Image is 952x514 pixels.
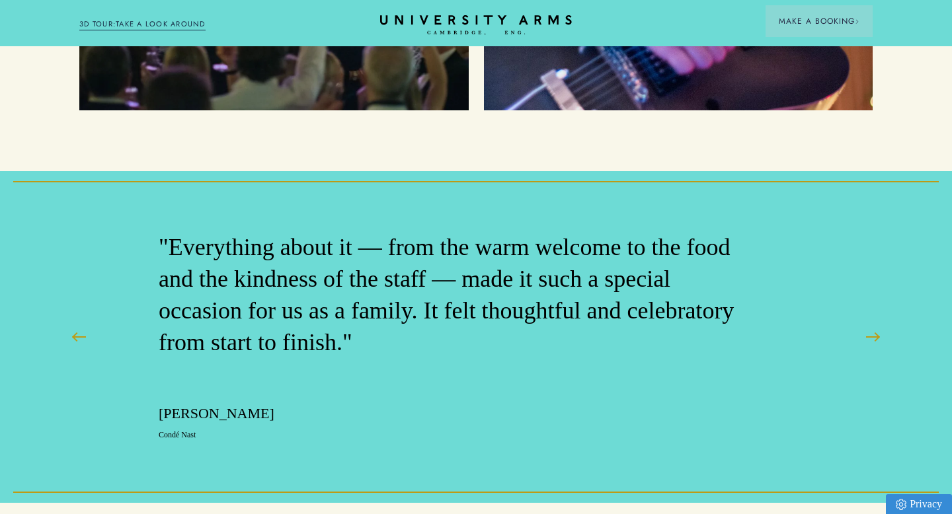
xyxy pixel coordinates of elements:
img: Privacy [896,499,906,510]
p: Condé Nast [159,429,748,441]
button: Previous Slide [63,320,96,353]
button: Next Slide [856,320,889,353]
a: Home [380,15,572,36]
p: [PERSON_NAME] [159,404,748,423]
img: Arrow icon [855,19,859,24]
a: Privacy [886,494,952,514]
a: 3D TOUR:TAKE A LOOK AROUND [79,18,206,30]
p: "Everything about it — from the warm welcome to the food and the kindness of the staff — made it ... [159,232,748,359]
button: Make a BookingArrow icon [766,5,873,37]
span: Make a Booking [779,15,859,27]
